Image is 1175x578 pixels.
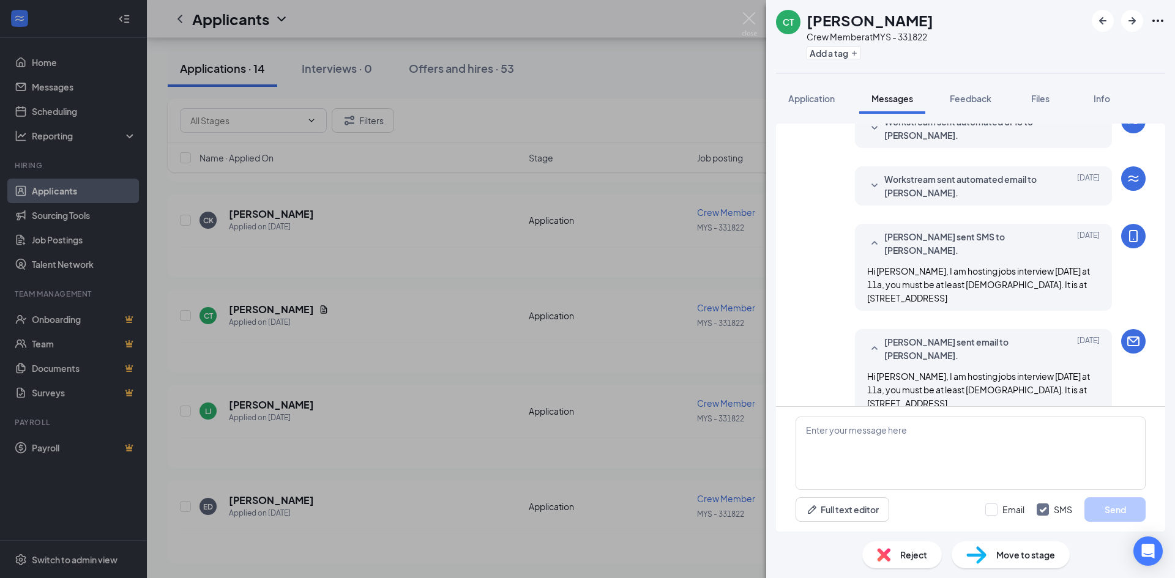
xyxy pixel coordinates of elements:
svg: SmallChevronDown [867,179,882,193]
div: CT [783,16,794,28]
button: ArrowLeftNew [1092,10,1114,32]
svg: SmallChevronDown [867,121,882,136]
svg: WorkstreamLogo [1126,171,1141,186]
span: Hi [PERSON_NAME], I am hosting jobs interview [DATE] at 11a, you must be at least [DEMOGRAPHIC_DA... [867,265,1090,303]
span: [DATE] [1077,230,1100,257]
span: Move to stage [996,548,1055,561]
span: Feedback [950,93,991,104]
svg: MobileSms [1126,229,1141,243]
svg: Plus [851,50,858,57]
button: Full text editorPen [796,497,889,522]
span: [PERSON_NAME] sent email to [PERSON_NAME]. [884,335,1045,362]
svg: SmallChevronUp [867,236,882,251]
span: Messages [871,93,913,104]
span: [DATE] [1077,115,1100,142]
svg: SmallChevronUp [867,341,882,356]
div: Open Intercom Messenger [1133,536,1163,566]
button: PlusAdd a tag [807,46,861,59]
span: Workstream sent automated email to [PERSON_NAME]. [884,172,1045,199]
span: [DATE] [1077,335,1100,362]
svg: Email [1126,334,1141,349]
svg: ArrowRight [1125,13,1140,28]
svg: Ellipses [1151,13,1165,28]
span: Hi [PERSON_NAME], I am hosting jobs interview [DATE] at 11a, you must be at least [DEMOGRAPHIC_DA... [867,371,1090,409]
svg: ArrowLeftNew [1095,13,1110,28]
span: Reject [900,548,927,561]
h1: [PERSON_NAME] [807,10,933,31]
svg: Pen [806,503,818,516]
button: Send [1084,497,1146,522]
span: Files [1031,93,1050,104]
span: [DATE] [1077,172,1100,199]
span: [PERSON_NAME] sent SMS to [PERSON_NAME]. [884,230,1045,257]
div: Crew Member at MYS - 331822 [807,31,933,43]
span: Application [788,93,835,104]
span: Workstream sent automated SMS to [PERSON_NAME]. [884,115,1045,142]
span: Info [1094,93,1110,104]
button: ArrowRight [1121,10,1143,32]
